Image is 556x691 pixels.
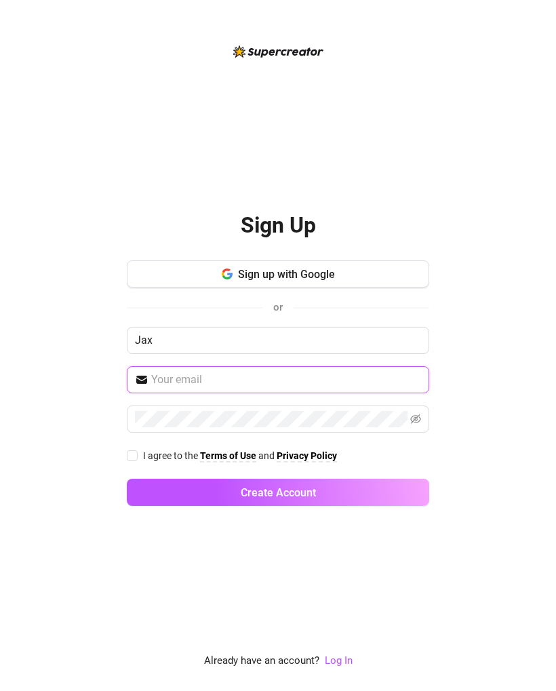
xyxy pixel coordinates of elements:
[258,450,277,461] span: and
[127,327,429,354] input: Enter your Name
[273,301,283,313] span: or
[410,414,421,425] span: eye-invisible
[200,450,256,462] a: Terms of Use
[325,653,353,669] a: Log In
[241,486,316,499] span: Create Account
[233,45,323,58] img: logo-BBDzfeDw.svg
[277,450,337,462] a: Privacy Policy
[143,450,200,461] span: I agree to the
[204,653,319,669] span: Already have an account?
[127,260,429,288] button: Sign up with Google
[151,372,421,388] input: Your email
[200,450,256,461] strong: Terms of Use
[325,654,353,667] a: Log In
[127,479,429,506] button: Create Account
[277,450,337,461] strong: Privacy Policy
[238,268,335,281] span: Sign up with Google
[241,212,316,239] h2: Sign Up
